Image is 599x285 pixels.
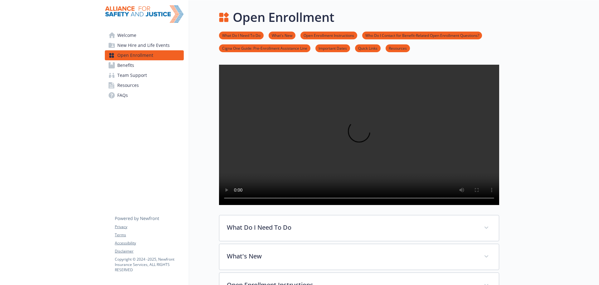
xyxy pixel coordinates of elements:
[269,32,295,38] a: What's New
[117,40,170,50] span: New Hire and Life Events
[115,232,183,238] a: Terms
[115,257,183,272] p: Copyright © 2024 - 2025 , Newfront Insurance Services, ALL RIGHTS RESERVED
[227,223,476,232] p: What Do I Need To Do
[105,60,184,70] a: Benefits
[115,248,183,254] a: Disclaimer
[386,45,410,51] a: Resources
[105,30,184,40] a: Welcome
[219,32,264,38] a: What Do I Need To Do
[105,50,184,60] a: Open Enrollment
[115,240,183,246] a: Accessibility
[105,70,184,80] a: Team Support
[315,45,350,51] a: Important Dates
[115,224,183,230] a: Privacy
[233,8,334,27] h1: Open Enrollment
[219,215,499,241] div: What Do I Need To Do
[117,90,128,100] span: FAQs
[117,50,153,60] span: Open Enrollment
[219,45,310,51] a: Cigna One Guide: Pre-Enrollment Assistance Line
[117,30,136,40] span: Welcome
[117,60,134,70] span: Benefits
[362,32,482,38] a: Who Do I Contact for Benefit-Related Open Enrollment Questions?
[117,80,139,90] span: Resources
[105,90,184,100] a: FAQs
[227,252,476,261] p: What's New
[355,45,381,51] a: Quick Links
[219,244,499,270] div: What's New
[105,40,184,50] a: New Hire and Life Events
[105,80,184,90] a: Resources
[300,32,357,38] a: Open Enrollment Instructions
[117,70,147,80] span: Team Support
